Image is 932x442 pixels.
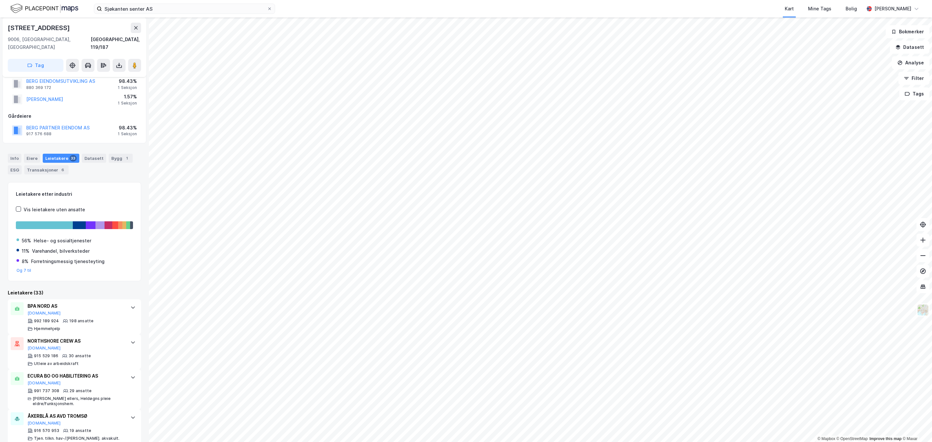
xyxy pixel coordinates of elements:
[91,36,141,51] div: [GEOGRAPHIC_DATA], 119/187
[892,56,929,69] button: Analyse
[899,87,929,100] button: Tags
[8,23,71,33] div: [STREET_ADDRESS]
[34,237,91,245] div: Helse- og sosialtjenester
[8,154,21,163] div: Info
[118,131,137,137] div: 1 Seksjon
[17,268,31,273] button: Og 7 til
[846,5,857,13] div: Bolig
[124,155,130,161] div: 1
[28,311,61,316] button: [DOMAIN_NAME]
[28,381,61,386] button: [DOMAIN_NAME]
[808,5,831,13] div: Mine Tags
[26,131,51,137] div: 917 576 688
[34,388,59,393] div: 991 737 308
[28,302,124,310] div: BPA NORD AS
[32,247,90,255] div: Varehandel, bilverksteder
[817,436,835,441] a: Mapbox
[60,167,66,173] div: 6
[31,258,105,265] div: Forretningsmessig tjenesteyting
[898,72,929,85] button: Filter
[34,361,79,366] div: Utleie av arbeidskraft
[82,154,106,163] div: Datasett
[870,436,902,441] a: Improve this map
[22,247,29,255] div: 11%
[890,41,929,54] button: Datasett
[118,77,137,85] div: 98.43%
[8,165,22,174] div: ESG
[24,154,40,163] div: Eiere
[34,428,59,433] div: 916 570 953
[8,36,91,51] div: 9006, [GEOGRAPHIC_DATA], [GEOGRAPHIC_DATA]
[26,85,51,90] div: 880 369 172
[28,421,61,426] button: [DOMAIN_NAME]
[69,353,91,359] div: 30 ansatte
[8,112,141,120] div: Gårdeiere
[917,304,929,316] img: Z
[785,5,794,13] div: Kart
[16,190,133,198] div: Leietakere etter industri
[22,258,28,265] div: 8%
[24,165,69,174] div: Transaksjoner
[70,155,77,161] div: 33
[34,326,60,331] div: Hjemmehjelp
[900,411,932,442] iframe: Chat Widget
[886,25,929,38] button: Bokmerker
[8,59,63,72] button: Tag
[10,3,78,14] img: logo.f888ab2527a4732fd821a326f86c7f29.svg
[28,412,124,420] div: ÅKERBLÅ AS AVD TROMSØ
[70,428,91,433] div: 19 ansatte
[34,318,59,324] div: 992 189 924
[24,206,85,214] div: Vis leietakere uten ansatte
[102,4,267,14] input: Søk på adresse, matrikkel, gårdeiere, leietakere eller personer
[70,388,92,393] div: 29 ansatte
[28,372,124,380] div: ECURA BO OG HABILITERING AS
[69,318,94,324] div: 198 ansatte
[43,154,79,163] div: Leietakere
[8,289,141,297] div: Leietakere (33)
[33,396,124,406] div: [PERSON_NAME] ellers, Heldøgns pleie eldre/funksjonshem.
[874,5,911,13] div: [PERSON_NAME]
[22,237,31,245] div: 56%
[34,436,119,441] div: Tjen. tilkn. hav-/[PERSON_NAME]. akvakult.
[28,337,124,345] div: NORTHSHORE CREW AS
[34,353,58,359] div: 915 529 186
[118,93,137,101] div: 1.57%
[118,85,137,90] div: 1 Seksjon
[837,436,868,441] a: OpenStreetMap
[118,124,137,132] div: 98.43%
[28,346,61,351] button: [DOMAIN_NAME]
[109,154,133,163] div: Bygg
[118,101,137,106] div: 1 Seksjon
